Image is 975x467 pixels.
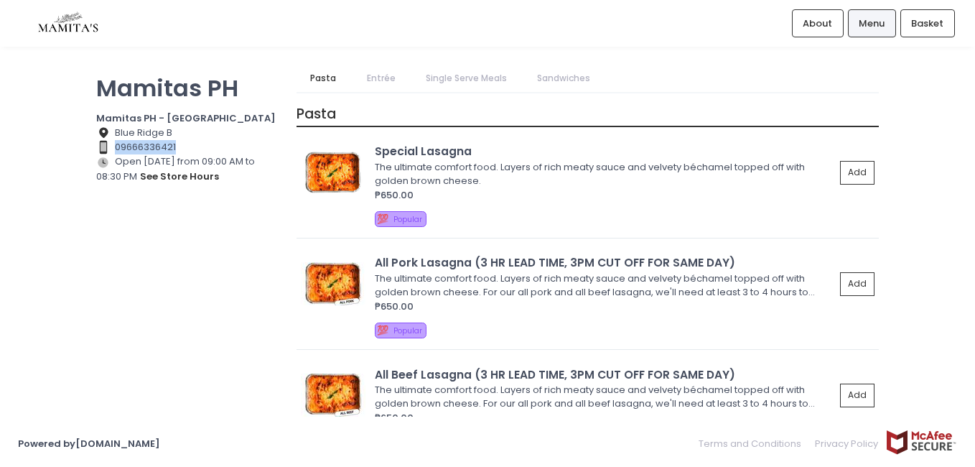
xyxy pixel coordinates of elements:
[411,65,521,92] a: Single Serve Meals
[393,325,422,336] span: Popular
[375,188,835,203] div: ₱650.00
[840,161,874,185] button: Add
[523,65,605,92] a: Sandwiches
[375,366,835,383] div: All Beef Lasagna (3 HR LEAD TIME, 3PM CUT OFF FOR SAME DAY)
[375,411,835,425] div: ₱650.00
[848,9,896,37] a: Menu
[375,272,831,300] div: The ultimate comfort food. Layers of rich meaty sauce and velvety béchamel topped off with golden...
[911,17,943,31] span: Basket
[375,383,831,411] div: The ultimate comfort food. Layers of rich meaty sauce and velvety béchamel topped off with golden...
[803,17,832,31] span: About
[96,111,276,125] b: Mamitas PH - [GEOGRAPHIC_DATA]
[301,151,365,194] img: Special Lasagna
[375,160,831,188] div: The ultimate comfort food. Layers of rich meaty sauce and velvety béchamel topped off with golden...
[375,300,835,314] div: ₱650.00
[301,262,365,305] img: All Pork Lasagna (3 HR LEAD TIME, 3PM CUT OFF FOR SAME DAY)
[808,430,886,458] a: Privacy Policy
[297,65,350,92] a: Pasta
[840,272,874,296] button: Add
[375,254,835,271] div: All Pork Lasagna (3 HR LEAD TIME, 3PM CUT OFF FOR SAME DAY)
[96,140,279,154] div: 09666336421
[375,143,835,159] div: Special Lasagna
[859,17,885,31] span: Menu
[377,212,388,226] span: 💯
[297,104,336,124] span: Pasta
[353,65,409,92] a: Entrée
[393,214,422,225] span: Popular
[139,169,220,185] button: see store hours
[18,437,160,450] a: Powered by[DOMAIN_NAME]
[699,430,808,458] a: Terms and Conditions
[840,384,874,407] button: Add
[96,126,279,140] div: Blue Ridge B
[792,9,844,37] a: About
[96,74,279,102] p: Mamitas PH
[885,430,957,455] img: mcafee-secure
[301,374,365,417] img: All Beef Lasagna (3 HR LEAD TIME, 3PM CUT OFF FOR SAME DAY)
[377,323,388,337] span: 💯
[18,11,118,36] img: logo
[96,154,279,185] div: Open [DATE] from 09:00 AM to 08:30 PM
